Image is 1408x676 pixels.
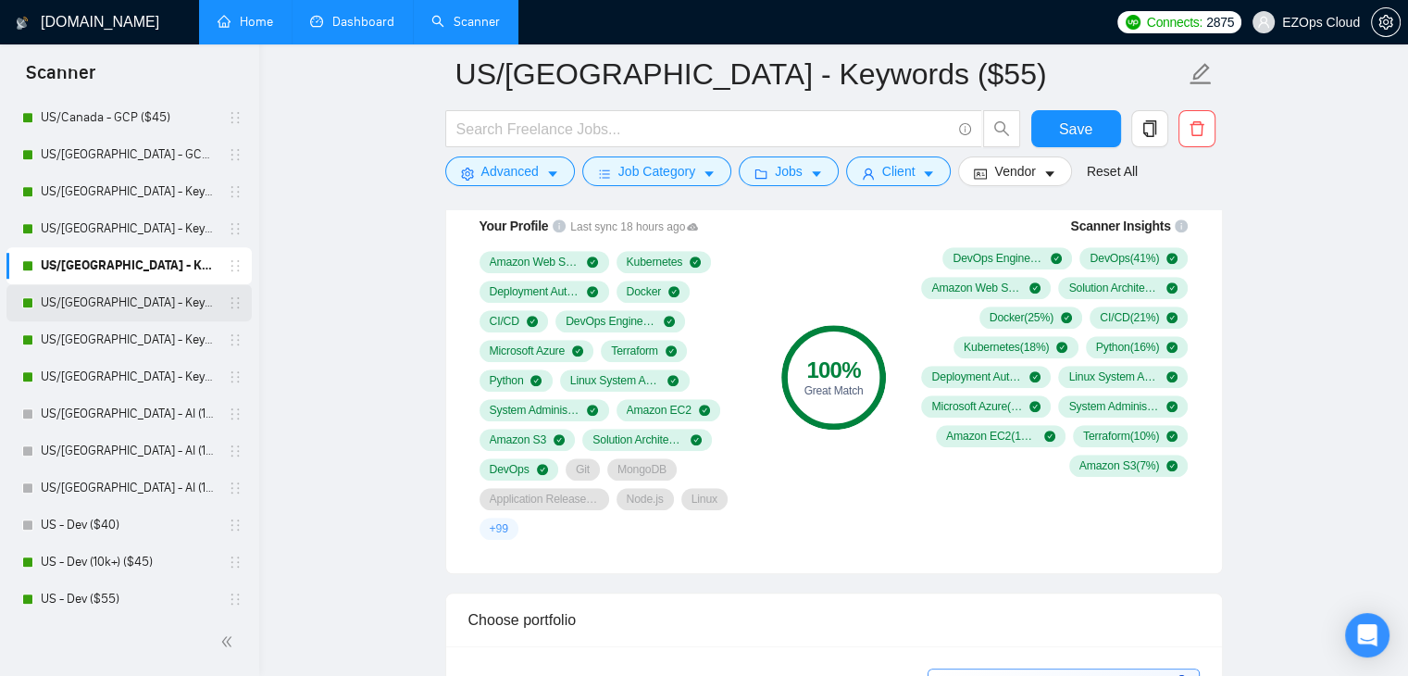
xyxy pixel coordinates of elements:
a: dashboardDashboard [310,14,394,30]
span: Amazon Web Services [490,255,580,269]
span: holder [228,518,243,532]
span: caret-down [703,167,716,181]
a: US/[GEOGRAPHIC_DATA] - Keywords ($45) [41,210,217,247]
span: holder [228,332,243,347]
span: setting [1372,15,1400,30]
button: copy [1131,110,1168,147]
img: logo [16,8,29,38]
span: Docker [627,284,662,299]
a: US - Dev ($40) [41,507,217,544]
a: homeHome [218,14,273,30]
span: holder [228,258,243,273]
span: check-circle [1166,401,1177,412]
span: Microsoft Azure ( 11 %) [931,399,1022,414]
span: check-circle [587,286,598,297]
span: Deployment Automation [490,284,580,299]
span: holder [228,295,243,310]
span: Amazon EC2 ( 10 %) [946,429,1037,444]
span: idcard [974,167,987,181]
span: edit [1189,62,1213,86]
a: US/[GEOGRAPHIC_DATA] - Keywords ($55) [41,247,217,284]
span: Scanner Insights [1070,219,1170,232]
span: copy [1132,120,1167,137]
a: US/[GEOGRAPHIC_DATA] - AI (10k+) ($55) [41,469,217,507]
span: check-circle [1166,282,1177,294]
span: Advanced [481,161,539,182]
span: check-circle [1166,253,1177,264]
span: check-circle [1166,460,1177,471]
span: Linux System Administration [570,373,661,388]
span: System Administration [490,403,580,418]
span: Kubernetes [627,255,683,269]
span: Git [576,462,590,477]
span: bars [598,167,611,181]
button: barsJob Categorycaret-down [582,156,731,186]
a: US/[GEOGRAPHIC_DATA] - AI (10k+) ($45) [41,432,217,469]
span: holder [228,444,243,458]
span: Terraform ( 10 %) [1083,429,1159,444]
span: Python ( 16 %) [1096,340,1160,355]
span: check-circle [691,434,702,445]
span: + 99 [490,521,508,536]
span: Jobs [775,161,803,182]
span: check-circle [666,345,677,357]
span: check-circle [668,286,679,297]
span: Deployment Automation ( 11 %) [931,369,1022,384]
a: searchScanner [431,14,500,30]
div: Great Match [781,385,886,396]
span: DevOps Engineering ( 66 %) [953,251,1043,266]
span: check-circle [587,405,598,416]
span: holder [228,221,243,236]
span: check-circle [1166,342,1177,353]
span: check-circle [1061,312,1072,323]
span: Vendor [994,161,1035,182]
span: MongoDB [617,462,667,477]
img: upwork-logo.png [1126,15,1140,30]
span: check-circle [1166,431,1177,442]
span: holder [228,184,243,199]
span: Kubernetes ( 18 %) [964,340,1049,355]
span: Client [882,161,916,182]
span: Terraform [611,344,658,358]
span: holder [228,481,243,495]
button: userClientcaret-down [846,156,952,186]
span: check-circle [664,316,675,327]
span: Solution Architecture ( 30 %) [1068,281,1159,295]
span: System Administration ( 11 %) [1068,399,1159,414]
span: Amazon S3 [490,432,547,447]
span: check-circle [1056,342,1067,353]
span: check-circle [1051,253,1062,264]
span: Amazon S3 ( 7 %) [1079,458,1160,473]
span: Docker ( 25 %) [990,310,1053,325]
span: double-left [220,632,239,651]
span: check-circle [1166,312,1177,323]
div: Choose portfolio [468,594,1200,646]
a: US - Dev (10k+) ($45) [41,544,217,581]
a: US/[GEOGRAPHIC_DATA] - Keywords (Others) ($40) [41,284,217,321]
span: check-circle [667,375,679,386]
span: check-circle [572,345,583,357]
span: user [862,167,875,181]
span: holder [228,555,243,570]
span: check-circle [1044,431,1055,442]
span: Save [1059,118,1092,141]
a: US/[GEOGRAPHIC_DATA] - Keywords (Others) ($55) [41,358,217,395]
a: US/[GEOGRAPHIC_DATA] - AI (10k+) ($40) [41,395,217,432]
span: 2875 [1206,12,1234,32]
span: check-circle [690,257,701,268]
span: check-circle [530,375,542,386]
span: caret-down [546,167,559,181]
span: Job Category [618,161,695,182]
span: Microsoft Azure [490,344,565,358]
button: delete [1178,110,1215,147]
span: Last sync 18 hours ago [570,219,698,236]
span: check-circle [587,257,598,268]
span: DevOps Engineering [566,314,656,329]
a: US/[GEOGRAPHIC_DATA] - GCP ($55) [41,136,217,173]
span: check-circle [554,434,565,445]
a: Reset All [1087,161,1138,182]
span: holder [228,369,243,384]
span: info-circle [1175,219,1188,232]
button: Save [1031,110,1121,147]
span: user [1257,16,1270,29]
